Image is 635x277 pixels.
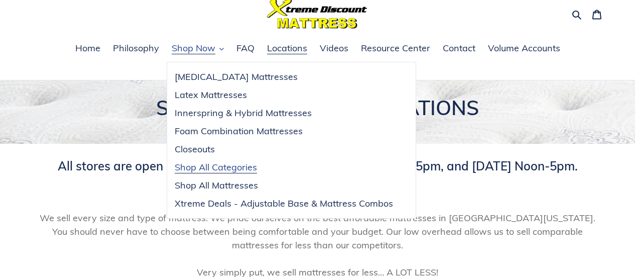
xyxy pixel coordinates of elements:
[483,41,565,56] a: Volume Accounts
[167,122,401,140] a: Foam Combination Mattresses
[70,41,105,56] a: Home
[58,158,578,203] span: All stores are open [DATE]-[DATE] 10am – 8pm, [DATE] 10am – 5pm, and [DATE] Noon-5pm. Call [PHONE...
[175,125,303,137] span: Foam Combination Mattresses
[167,158,401,176] a: Shop All Categories
[156,95,479,120] span: SEVEN WESTERN NY LOCATIONS
[175,143,215,155] span: Closeouts
[231,41,260,56] a: FAQ
[320,42,348,54] span: Videos
[175,161,257,173] span: Shop All Categories
[167,41,229,56] button: Shop Now
[175,71,298,83] span: [MEDICAL_DATA] Mattresses
[167,86,401,104] a: Latex Mattresses
[443,42,475,54] span: Contact
[167,68,401,86] a: [MEDICAL_DATA] Mattresses
[236,42,255,54] span: FAQ
[488,42,560,54] span: Volume Accounts
[361,42,430,54] span: Resource Center
[167,195,401,213] a: Xtreme Deals - Adjustable Base & Mattress Combos
[167,176,401,195] a: Shop All Mattresses
[175,179,258,192] span: Shop All Mattresses
[438,41,480,56] a: Contact
[267,42,307,54] span: Locations
[167,140,401,158] a: Closeouts
[262,41,312,56] a: Locations
[356,41,435,56] a: Resource Center
[108,41,164,56] a: Philosophy
[175,198,393,210] span: Xtreme Deals - Adjustable Base & Mattress Combos
[167,104,401,122] a: Innerspring & Hybrid Mattresses
[175,89,247,101] span: Latex Mattresses
[175,107,312,119] span: Innerspring & Hybrid Mattresses
[315,41,353,56] a: Videos
[113,42,159,54] span: Philosophy
[75,42,100,54] span: Home
[172,42,215,54] span: Shop Now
